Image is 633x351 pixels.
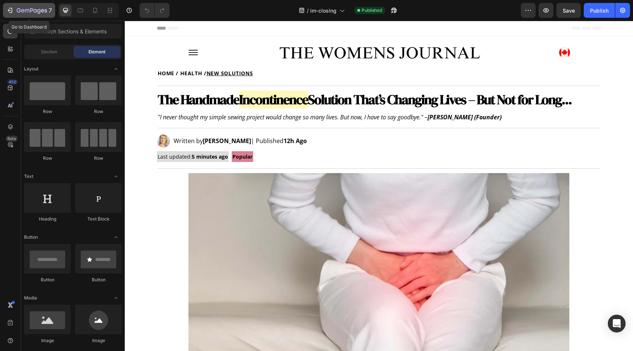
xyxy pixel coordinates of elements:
strong: 12h Ago [159,116,182,124]
div: Text Block [75,216,122,222]
strong: [PERSON_NAME] (Founder) [303,92,377,100]
strong: Popular [108,132,128,139]
strong: Incontinence [114,70,183,88]
p: Written by | Published [49,115,182,126]
p: 7 [48,6,52,15]
button: 7 [3,3,55,18]
span: Save [563,7,575,14]
strong: [PERSON_NAME] [78,116,126,124]
span: Element [88,49,105,55]
div: Button [75,277,122,283]
iframe: Design area [125,21,633,351]
div: Undo/Redo [140,3,170,18]
div: Row [75,155,122,162]
span: Section [41,49,57,55]
div: Image [75,337,122,344]
strong: 5 minutes ago [67,132,103,139]
div: Row [24,108,71,115]
span: / [307,7,309,14]
img: gempages_578454126820590203-bcb16bb0-519a-4eed-abcf-c5536a7e1684.jpg [32,114,45,127]
img: gempages_578454126820590203-650b9c7b-a75b-4142-9608-fe550198af32.webp [152,24,356,39]
strong: HOME / HEALTH / [33,49,128,56]
strong: Solution That’s Changing Lives – But Not for Long... [183,70,447,88]
span: Toggle open [110,231,122,243]
img: gempages_578454126820590203-6ea48c38-f949-4964-b920-14b3b719f826.webp [434,26,445,37]
span: Text [24,173,33,180]
span: Published [362,7,382,14]
div: Publish [590,7,609,14]
input: Search Sections & Elements [24,24,122,39]
div: 450 [7,79,18,85]
div: Row [75,108,122,115]
div: Row [24,155,71,162]
div: Open Intercom Messenger [608,315,626,332]
span: Button [24,234,38,241]
span: Toggle open [110,292,122,304]
i: "I never thought my simple sewing project would change so many lives. But now, I have to say good... [33,92,377,100]
strong: The Handmade [33,70,114,88]
u: NEW SOLUTIONS [82,49,128,56]
button: Publish [584,3,615,18]
span: Layout [24,66,38,72]
button: Save [556,3,581,18]
span: im-closing [310,7,336,14]
div: Heading [24,216,71,222]
div: Button [24,277,71,283]
span: Toggle open [110,170,122,182]
div: Beta [6,136,18,142]
div: Image [24,337,71,344]
p: Last updated: [33,131,103,140]
span: Media [24,295,37,301]
span: Toggle open [110,63,122,75]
